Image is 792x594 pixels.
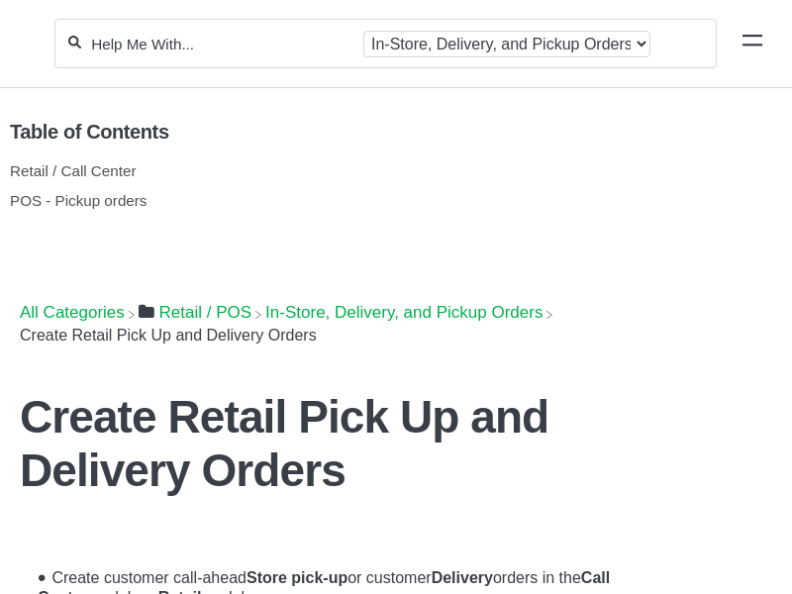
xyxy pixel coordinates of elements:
[10,88,767,277] section: Table of Contents
[20,303,125,323] span: All Categories
[25,32,34,56] img: Flourish Help Center Logo
[432,569,493,586] strong: Delivery
[159,303,252,323] span: ​Retail / POS
[247,569,347,586] strong: Store pick-up
[10,121,767,144] h5: Table of Contents
[742,34,762,53] a: Mobile navigation
[20,303,125,322] a: Breadcrumb link to All Categories
[10,162,136,179] a: Retail / Call Center
[265,303,543,322] a: In-Store, Delivery, and Pickup Orders
[54,7,717,80] section: Search section
[139,303,251,322] a: Retail / POS
[20,327,317,344] span: Create Retail Pick Up and Delivery Orders
[20,390,713,497] h1: Create Retail Pick Up and Delivery Orders
[89,35,355,53] input: Help Me With...
[10,192,147,209] a: POS - Pickup orders
[265,303,543,323] span: ​In-Store, Delivery, and Pickup Orders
